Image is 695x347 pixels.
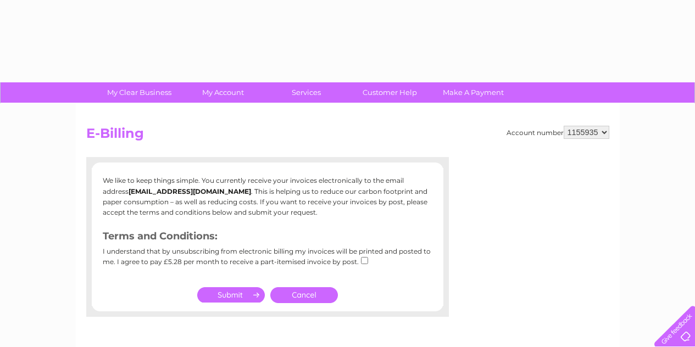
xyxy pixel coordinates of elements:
[177,82,268,103] a: My Account
[103,228,432,248] h3: Terms and Conditions:
[129,187,251,195] b: [EMAIL_ADDRESS][DOMAIN_NAME]
[428,82,519,103] a: Make A Payment
[197,287,265,303] input: Submit
[103,248,432,273] div: I understand that by unsubscribing from electronic billing my invoices will be printed and posted...
[270,287,338,303] a: Cancel
[103,175,432,217] p: We like to keep things simple. You currently receive your invoices electronically to the email ad...
[261,82,352,103] a: Services
[507,126,609,139] div: Account number
[86,126,609,147] h2: E-Billing
[344,82,435,103] a: Customer Help
[94,82,185,103] a: My Clear Business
